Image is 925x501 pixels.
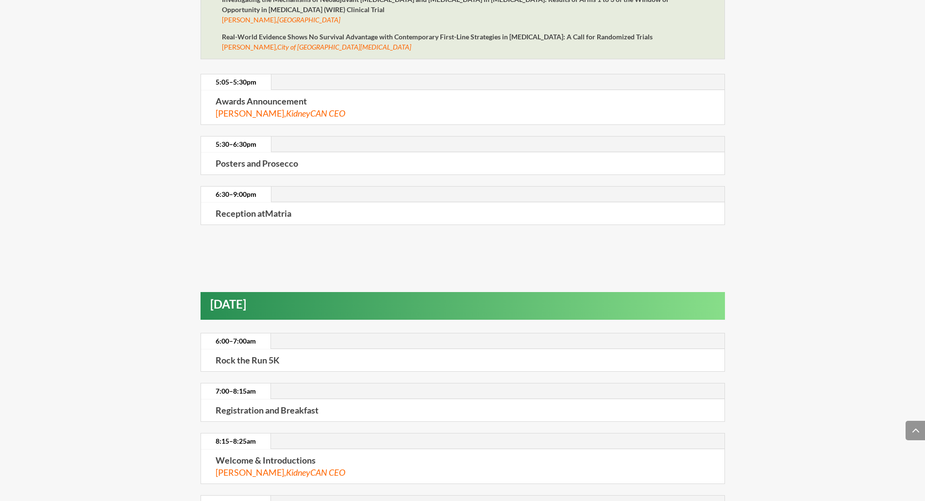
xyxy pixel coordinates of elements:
[216,108,345,119] span: [PERSON_NAME],
[216,467,345,478] span: [PERSON_NAME],
[216,405,319,415] strong: Registration and Breakfast
[286,467,345,478] em: KidneyCAN CEO
[201,187,271,202] a: 6:30–9:00pm
[222,43,277,51] span: [PERSON_NAME],
[286,108,345,119] em: KidneyCAN CEO
[216,355,280,365] strong: Rock the Run 5K
[201,74,271,90] a: 5:05–5:30pm
[222,16,340,24] span: [PERSON_NAME],
[201,137,271,152] a: 5:30–6:30pm
[265,208,291,219] span: Matria
[222,33,653,41] strong: Real-World Evidence Shows No Survival Advantage with Contemporary First-Line Strategies in [MEDIC...
[216,208,291,219] strong: Reception at
[277,16,340,24] em: [GEOGRAPHIC_DATA]
[201,333,270,349] a: 6:00–7:00am
[201,383,270,399] a: 7:00–8:15am
[210,298,725,315] h2: [DATE]
[216,158,298,169] strong: Posters and Prosecco
[277,43,411,51] span: City of [GEOGRAPHIC_DATA][MEDICAL_DATA]
[216,455,316,466] strong: Welcome & Introductions
[216,96,307,106] strong: Awards Announcement
[201,433,270,449] a: 8:15–8:25am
